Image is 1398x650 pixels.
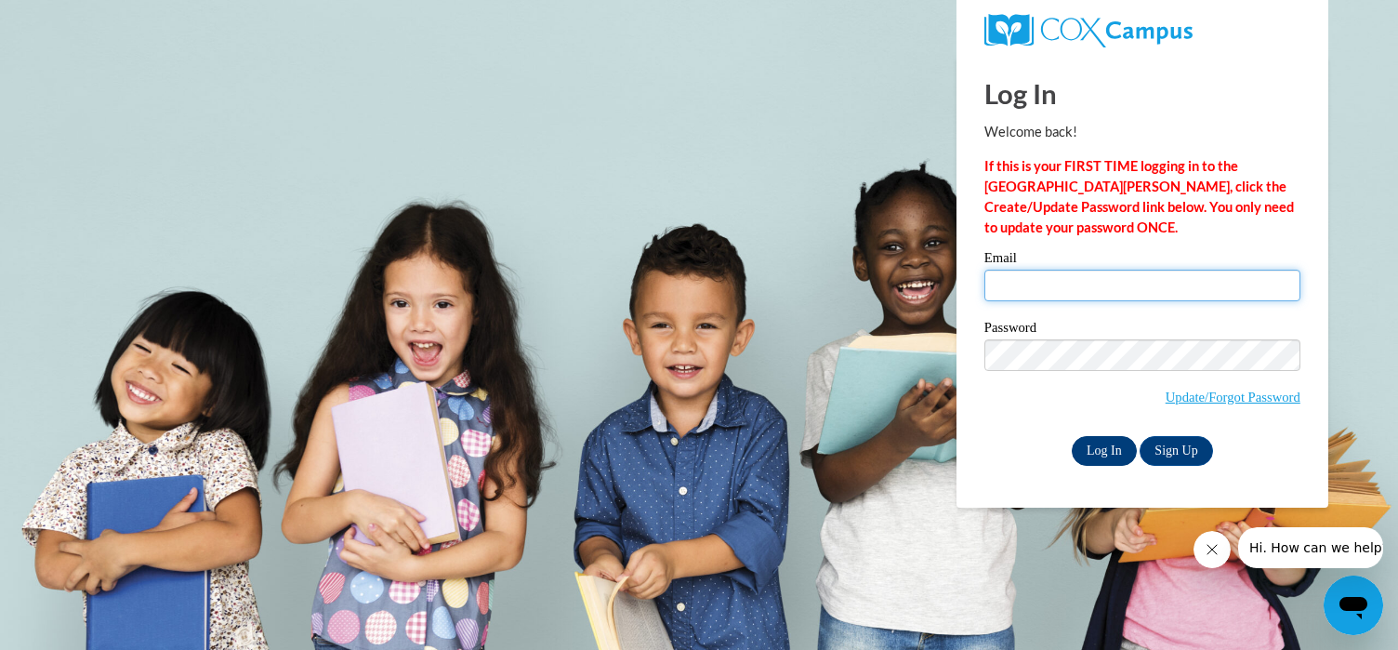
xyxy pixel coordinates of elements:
strong: If this is your FIRST TIME logging in to the [GEOGRAPHIC_DATA][PERSON_NAME], click the Create/Upd... [984,158,1294,235]
label: Email [984,251,1300,270]
a: COX Campus [984,14,1300,47]
img: COX Campus [984,14,1193,47]
p: Welcome back! [984,122,1300,142]
a: Update/Forgot Password [1166,390,1300,405]
a: Sign Up [1140,436,1212,466]
label: Password [984,321,1300,339]
span: Hi. How can we help? [11,13,151,28]
h1: Log In [984,74,1300,113]
iframe: Button to launch messaging window [1324,576,1383,635]
iframe: Close message [1194,531,1231,568]
iframe: Message from company [1238,527,1383,568]
input: Log In [1072,436,1137,466]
